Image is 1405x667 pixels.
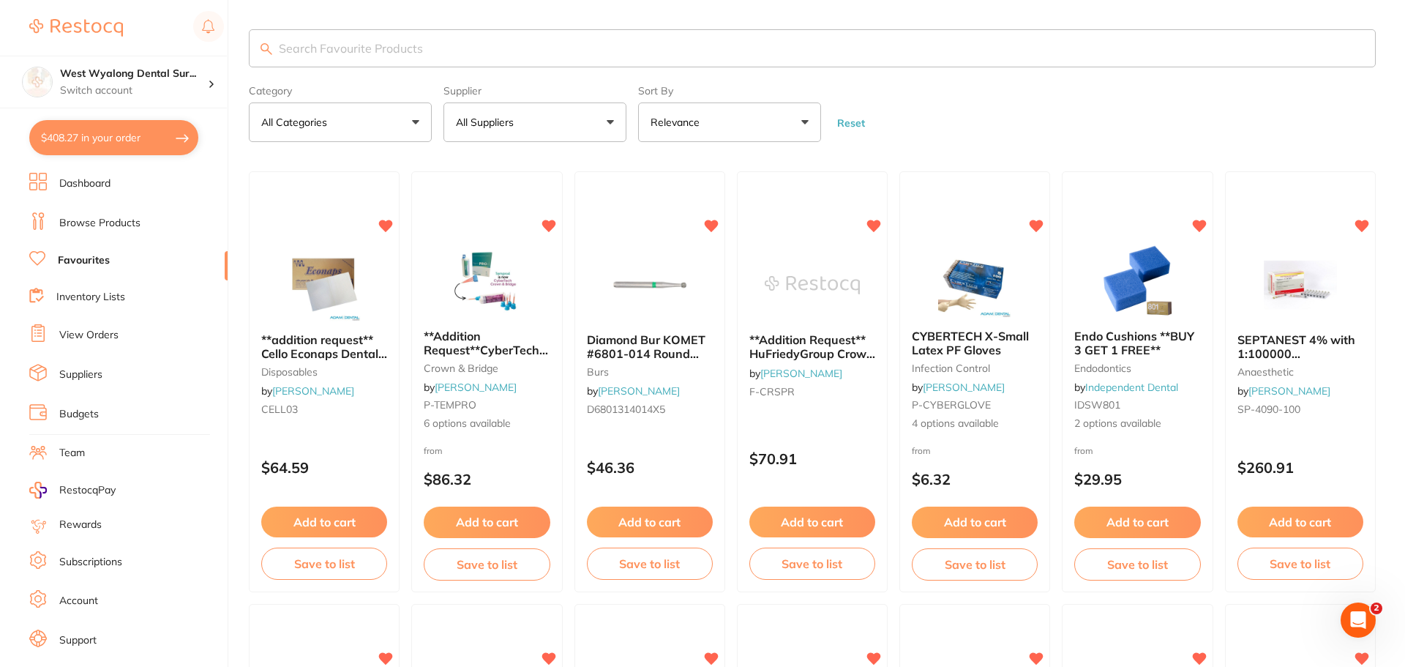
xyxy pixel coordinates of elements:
span: F-CRSPR [749,385,795,398]
p: All Suppliers [456,115,520,130]
p: $29.95 [1074,471,1200,488]
span: IDSW801 [1074,398,1120,411]
button: Save to list [424,548,550,581]
button: All Categories [249,103,432,142]
span: SP-4090-100 [1237,403,1300,416]
a: View Orders [59,328,119,343]
button: $408.27 in your order [29,120,198,155]
button: Add to cart [424,507,550,537]
button: Add to cart [587,507,713,537]
a: Rewards [59,518,102,532]
a: Favourites [58,253,110,268]
b: SEPTANEST 4% with 1:100000 adrenalin 2.2ml 2xBox 50 GOLD [1237,333,1363,360]
button: Save to list [1074,548,1200,581]
a: Support [59,633,97,648]
p: All Categories [261,115,333,130]
img: Restocq Logo [29,19,123,37]
img: Diamond Bur KOMET #6801-014 Round Coarse FG Pack of 5 [602,248,697,321]
small: disposables [261,366,387,378]
span: from [424,445,443,456]
span: by [1074,381,1178,394]
button: Add to cart [749,507,875,537]
a: Browse Products [59,216,140,231]
span: from [912,445,931,456]
label: Sort By [638,85,821,97]
a: Dashboard [59,176,110,191]
a: RestocqPay [29,482,116,499]
p: $70.91 [749,450,875,467]
label: Category [249,85,432,97]
b: **Addition Request**CyberTech Temporary Crown & Bridge Material A3 [424,329,550,357]
img: West Wyalong Dental Surgery (DentalTown 4) [23,67,52,97]
img: SEPTANEST 4% with 1:100000 adrenalin 2.2ml 2xBox 50 GOLD [1253,248,1348,321]
img: **Addition Request** HuFriedyGroup Crown Spreader - Nash Taylor - #6 Satin Steel Handle [765,248,860,321]
a: Account [59,594,98,608]
a: Restocq Logo [29,11,123,45]
p: $64.59 [261,459,387,476]
img: RestocqPay [29,482,47,499]
a: [PERSON_NAME] [435,381,517,394]
p: $6.32 [912,471,1038,488]
p: $86.32 [424,471,550,488]
b: Endo Cushions **BUY 3 GET 1 FREE** [1074,329,1200,357]
small: burs [587,366,713,378]
button: Add to cart [261,507,387,537]
span: RestocqPay [59,483,116,498]
button: Relevance [638,103,821,142]
small: infection control [912,362,1038,374]
span: P-TEMPRO [424,398,476,411]
a: Independent Dental [1085,381,1178,394]
span: by [1237,384,1330,398]
p: $260.91 [1237,459,1363,476]
p: Switch account [60,83,208,98]
p: Relevance [651,115,705,130]
button: Save to list [1237,548,1363,580]
button: All Suppliers [443,103,626,142]
span: SEPTANEST 4% with 1:100000 [MEDICAL_DATA] 2.2ml 2xBox 50 GOLD [1237,332,1360,387]
span: by [749,367,842,380]
span: D6801314014X5 [587,403,665,416]
a: [PERSON_NAME] [760,367,842,380]
button: Add to cart [912,507,1038,537]
button: Add to cart [1237,507,1363,537]
a: [PERSON_NAME] [598,384,680,398]
b: Diamond Bur KOMET #6801-014 Round Coarse FG Pack of 5 [587,333,713,360]
b: **addition request** Cello Econaps Dental Bibs 4Ply 208 x 280mm -White 1000pk [261,333,387,360]
span: CELL03 [261,403,298,416]
span: **Addition Request**CyberTech Temporary Crown & Bridge Material A3 [424,329,548,384]
h4: West Wyalong Dental Surgery (DentalTown 4) [60,67,208,81]
a: [PERSON_NAME] [1248,384,1330,398]
small: endodontics [1074,362,1200,374]
input: Search Favourite Products [249,29,1376,67]
span: by [261,384,354,398]
b: **Addition Request** HuFriedyGroup Crown Spreader - Nash Taylor - #6 Satin Steel Handle [749,333,875,360]
a: Subscriptions [59,555,122,570]
span: CYBERTECH X-Small Latex PF Gloves [912,329,1029,357]
span: P-CYBERGLOVE [912,398,991,411]
small: crown & bridge [424,362,550,374]
span: from [1074,445,1093,456]
button: Save to list [749,548,875,580]
button: Add to cart [1074,507,1200,537]
span: 2 [1371,603,1382,614]
button: Save to list [261,548,387,580]
button: Reset [833,116,869,130]
span: 4 options available [912,417,1038,431]
a: Budgets [59,407,99,422]
img: Endo Cushions **BUY 3 GET 1 FREE** [1090,245,1185,318]
span: Endo Cushions **BUY 3 GET 1 FREE** [1074,329,1194,357]
label: Supplier [443,85,626,97]
p: $46.36 [587,459,713,476]
a: Suppliers [59,368,102,382]
button: Save to list [912,548,1038,581]
a: Team [59,446,85,461]
span: by [912,381,1005,394]
span: 2 options available [1074,417,1200,431]
button: Save to list [587,548,713,580]
span: by [587,384,680,398]
small: anaesthetic [1237,366,1363,378]
a: [PERSON_NAME] [272,384,354,398]
a: Inventory Lists [56,290,125,305]
img: **Addition Request**CyberTech Temporary Crown & Bridge Material A3 [439,245,534,318]
iframe: Intercom live chat [1341,603,1376,638]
